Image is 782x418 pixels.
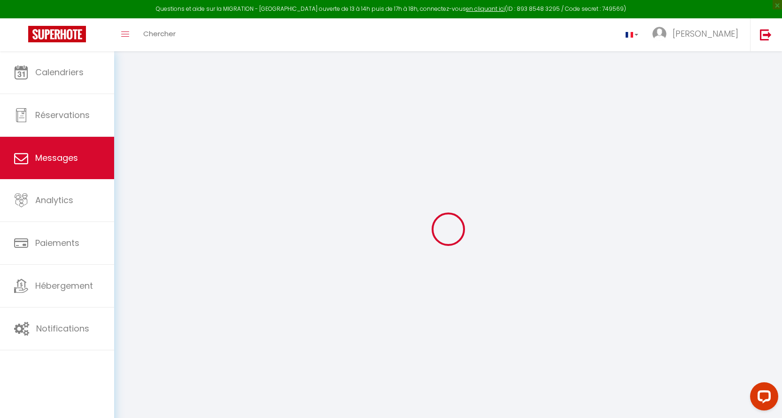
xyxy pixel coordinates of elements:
span: Analytics [35,194,73,206]
img: ... [652,27,666,41]
span: Messages [35,152,78,164]
iframe: LiveChat chat widget [743,379,782,418]
span: Calendriers [35,66,84,78]
span: Notifications [36,323,89,334]
span: Chercher [143,29,176,39]
img: logout [760,29,772,40]
span: Hébergement [35,280,93,292]
span: Réservations [35,109,90,121]
a: ... [PERSON_NAME] [645,18,750,51]
span: Paiements [35,237,79,249]
a: en cliquant ici [466,5,505,13]
span: [PERSON_NAME] [673,28,738,39]
a: Chercher [136,18,183,51]
img: Super Booking [28,26,86,42]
